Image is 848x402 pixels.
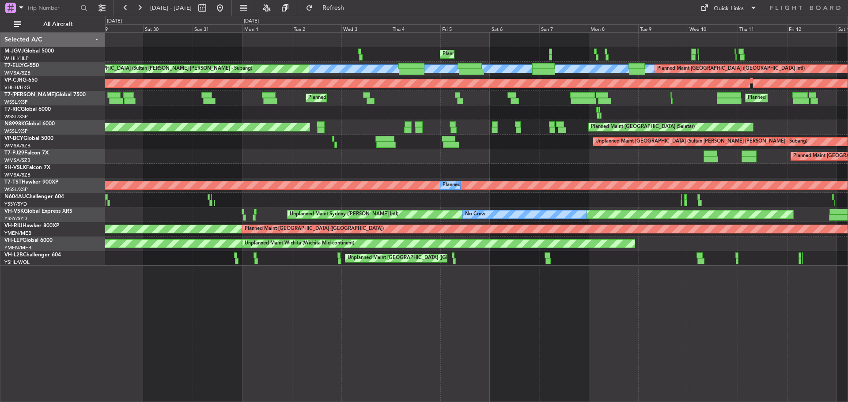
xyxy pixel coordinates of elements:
a: M-JGVJGlobal 5000 [4,49,54,54]
a: WSSL/XSP [4,113,28,120]
span: VH-LEP [4,238,23,243]
a: YSHL/WOL [4,259,30,266]
span: VP-CJR [4,78,23,83]
a: N8998KGlobal 6000 [4,121,55,127]
a: 9H-VSLKFalcon 7X [4,165,50,170]
div: [DATE] [107,18,122,25]
a: VH-RIUHawker 800XP [4,223,59,229]
a: YSSY/SYD [4,215,27,222]
div: Planned Maint [GEOGRAPHIC_DATA] (Sultan [PERSON_NAME] [PERSON_NAME] - Subang) [46,62,252,75]
span: T7-[PERSON_NAME] [4,92,56,98]
div: Mon 8 [589,24,638,32]
span: VH-VSK [4,209,24,214]
span: M-JGVJ [4,49,24,54]
a: YSSY/SYD [4,201,27,207]
a: VH-L2BChallenger 604 [4,252,61,258]
a: WMSA/SZB [4,157,30,164]
button: Quick Links [696,1,761,15]
a: N604AUChallenger 604 [4,194,64,199]
span: 9H-VSLK [4,165,26,170]
button: All Aircraft [10,17,96,31]
span: T7-ELLY [4,63,24,68]
div: Sun 7 [539,24,589,32]
div: Wed 10 [688,24,737,32]
a: YMEN/MEB [4,230,31,237]
span: N8998K [4,121,25,127]
div: Thu 11 [738,24,787,32]
div: Planned Maint [GEOGRAPHIC_DATA] ([GEOGRAPHIC_DATA] Intl) [657,62,805,75]
a: WSSL/XSP [4,128,28,135]
div: Unplanned Maint [GEOGRAPHIC_DATA] (Sultan [PERSON_NAME] [PERSON_NAME] - Subang) [595,135,807,148]
div: Planned Maint [GEOGRAPHIC_DATA] ([GEOGRAPHIC_DATA]) [245,222,384,236]
a: T7-[PERSON_NAME]Global 7500 [4,92,86,98]
div: Sat 30 [143,24,193,32]
div: Planned Maint Dubai (Al Maktoum Intl) [308,91,395,105]
a: WMSA/SZB [4,143,30,149]
div: [DATE] [244,18,259,25]
div: Thu 4 [391,24,440,32]
a: YMEN/MEB [4,244,31,251]
a: T7-ELLYG-550 [4,63,39,68]
a: T7-RICGlobal 6000 [4,107,51,112]
span: VH-L2B [4,252,23,258]
a: VHHH/HKG [4,84,30,91]
a: WMSA/SZB [4,70,30,76]
span: All Aircraft [23,21,93,27]
div: No Crew [465,208,485,221]
a: VH-VSKGlobal Express XRS [4,209,72,214]
span: T7-RIC [4,107,21,112]
a: VH-LEPGlobal 6000 [4,238,53,243]
div: Unplanned Maint Wichita (Wichita Mid-continent) [245,237,354,250]
div: Planned Maint [443,179,475,192]
div: Quick Links [714,4,744,13]
a: WSSL/XSP [4,99,28,105]
a: WMSA/SZB [4,172,30,178]
div: Wed 3 [341,24,391,32]
div: Unplanned Maint Sydney ([PERSON_NAME] Intl) [290,208,398,221]
div: Fri 5 [440,24,490,32]
input: Trip Number [27,1,78,15]
a: T7-PJ29Falcon 7X [4,150,49,156]
div: Tue 2 [292,24,341,32]
a: VP-BCYGlobal 5000 [4,136,53,141]
div: Fri 29 [94,24,143,32]
a: VP-CJRG-650 [4,78,38,83]
span: N604AU [4,194,26,199]
div: Sun 31 [193,24,242,32]
button: Refresh [302,1,355,15]
span: VP-BCY [4,136,23,141]
span: T7-TST [4,180,22,185]
span: [DATE] - [DATE] [150,4,192,12]
a: WIHH/HLP [4,55,29,62]
span: VH-RIU [4,223,23,229]
div: Fri 12 [787,24,837,32]
a: T7-TSTHawker 900XP [4,180,58,185]
div: Planned Maint [GEOGRAPHIC_DATA] (Seletar) [443,48,546,61]
div: Mon 1 [242,24,292,32]
span: Refresh [315,5,352,11]
div: Planned Maint [GEOGRAPHIC_DATA] (Seletar) [591,120,695,134]
a: WSSL/XSP [4,186,28,193]
div: Tue 9 [638,24,688,32]
div: Planned Maint Dubai (Al Maktoum Intl) [748,91,835,105]
div: Unplanned Maint [GEOGRAPHIC_DATA] ([GEOGRAPHIC_DATA]) [348,252,493,265]
span: T7-PJ29 [4,150,24,156]
div: Sat 6 [490,24,539,32]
